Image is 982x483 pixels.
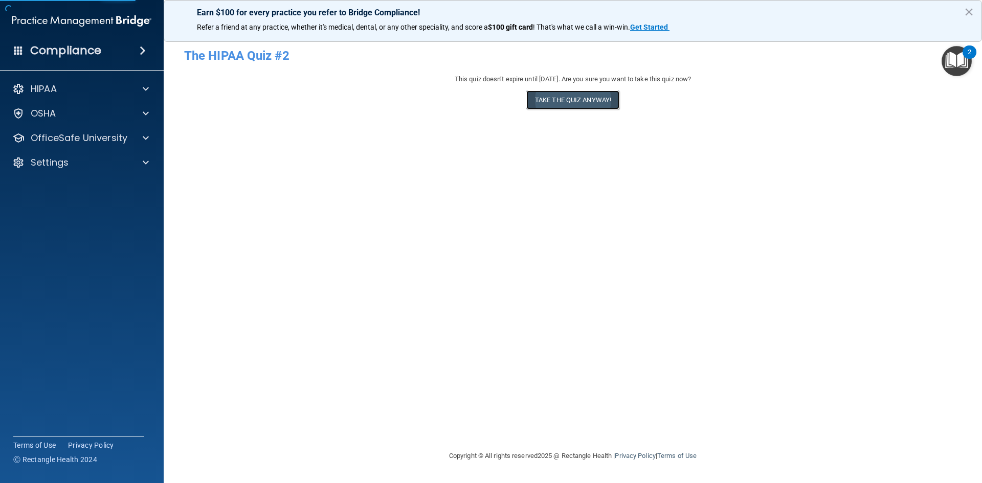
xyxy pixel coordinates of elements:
[942,46,972,76] button: Open Resource Center, 2 new notifications
[30,43,101,58] h4: Compliance
[526,90,619,109] button: Take the quiz anyway!
[12,156,149,169] a: Settings
[12,83,149,95] a: HIPAA
[615,452,655,459] a: Privacy Policy
[968,52,971,65] div: 2
[31,132,127,144] p: OfficeSafe University
[31,83,57,95] p: HIPAA
[197,8,949,17] p: Earn $100 for every practice you refer to Bridge Compliance!
[197,23,488,31] span: Refer a friend at any practice, whether it's medical, dental, or any other speciality, and score a
[184,49,962,62] h4: The HIPAA Quiz #2
[533,23,630,31] span: ! That's what we call a win-win.
[630,23,668,31] strong: Get Started
[12,11,151,31] img: PMB logo
[12,107,149,120] a: OSHA
[13,440,56,450] a: Terms of Use
[31,156,69,169] p: Settings
[68,440,114,450] a: Privacy Policy
[184,73,962,85] div: This quiz doesn’t expire until [DATE]. Are you sure you want to take this quiz now?
[31,107,56,120] p: OSHA
[13,454,97,465] span: Ⓒ Rectangle Health 2024
[386,440,760,472] div: Copyright © All rights reserved 2025 @ Rectangle Health | |
[657,452,697,459] a: Terms of Use
[964,4,974,20] button: Close
[630,23,669,31] a: Get Started
[488,23,533,31] strong: $100 gift card
[12,132,149,144] a: OfficeSafe University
